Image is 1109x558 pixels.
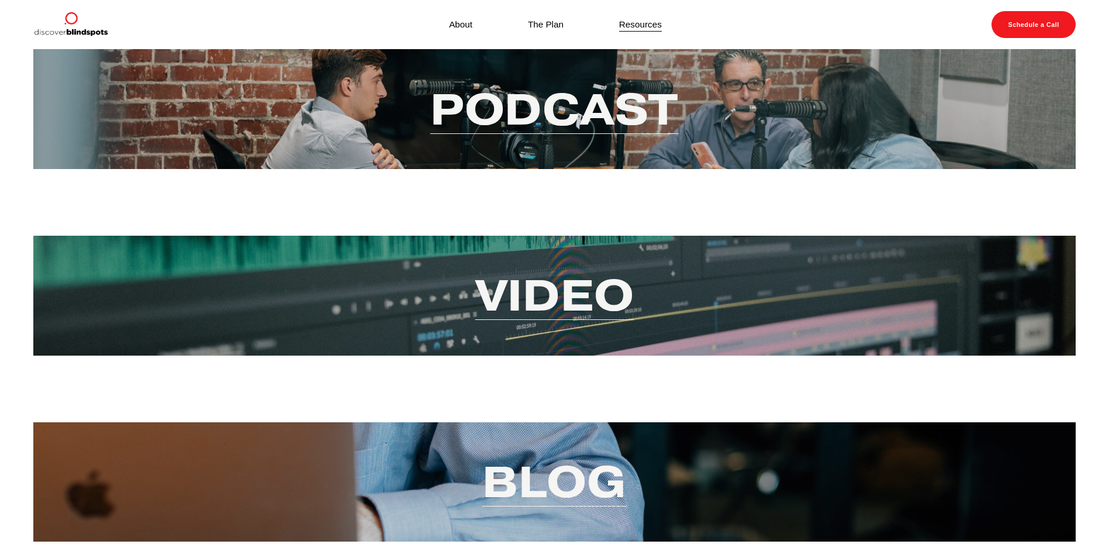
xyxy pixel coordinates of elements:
[475,267,634,323] a: Video
[33,11,108,38] img: Discover Blind Spots
[430,81,679,137] a: Podcast
[449,16,472,32] a: About
[482,453,627,510] a: Blog
[991,11,1076,38] a: Schedule a Call
[619,16,662,32] a: Resources
[528,16,564,32] a: The Plan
